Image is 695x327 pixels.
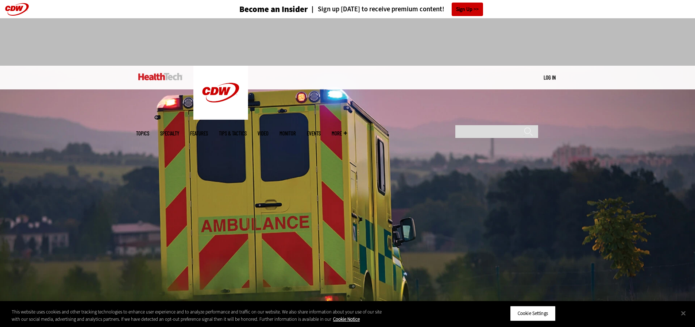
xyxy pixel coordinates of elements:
[544,74,556,81] a: Log in
[190,131,208,136] a: Features
[510,306,556,321] button: Cookie Settings
[258,131,269,136] a: Video
[239,5,308,14] h3: Become an Insider
[279,131,296,136] a: MonITor
[193,66,248,120] img: Home
[332,131,347,136] span: More
[12,308,382,323] div: This website uses cookies and other tracking technologies to enhance user experience and to analy...
[160,131,179,136] span: Specialty
[138,73,182,80] img: Home
[333,316,360,322] a: More information about your privacy
[307,131,321,136] a: Events
[215,26,480,58] iframe: advertisement
[212,5,308,14] a: Become an Insider
[452,3,483,16] a: Sign Up
[193,114,248,122] a: CDW
[308,6,444,13] a: Sign up [DATE] to receive premium content!
[544,74,556,81] div: User menu
[675,305,691,321] button: Close
[219,131,247,136] a: Tips & Tactics
[136,131,149,136] span: Topics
